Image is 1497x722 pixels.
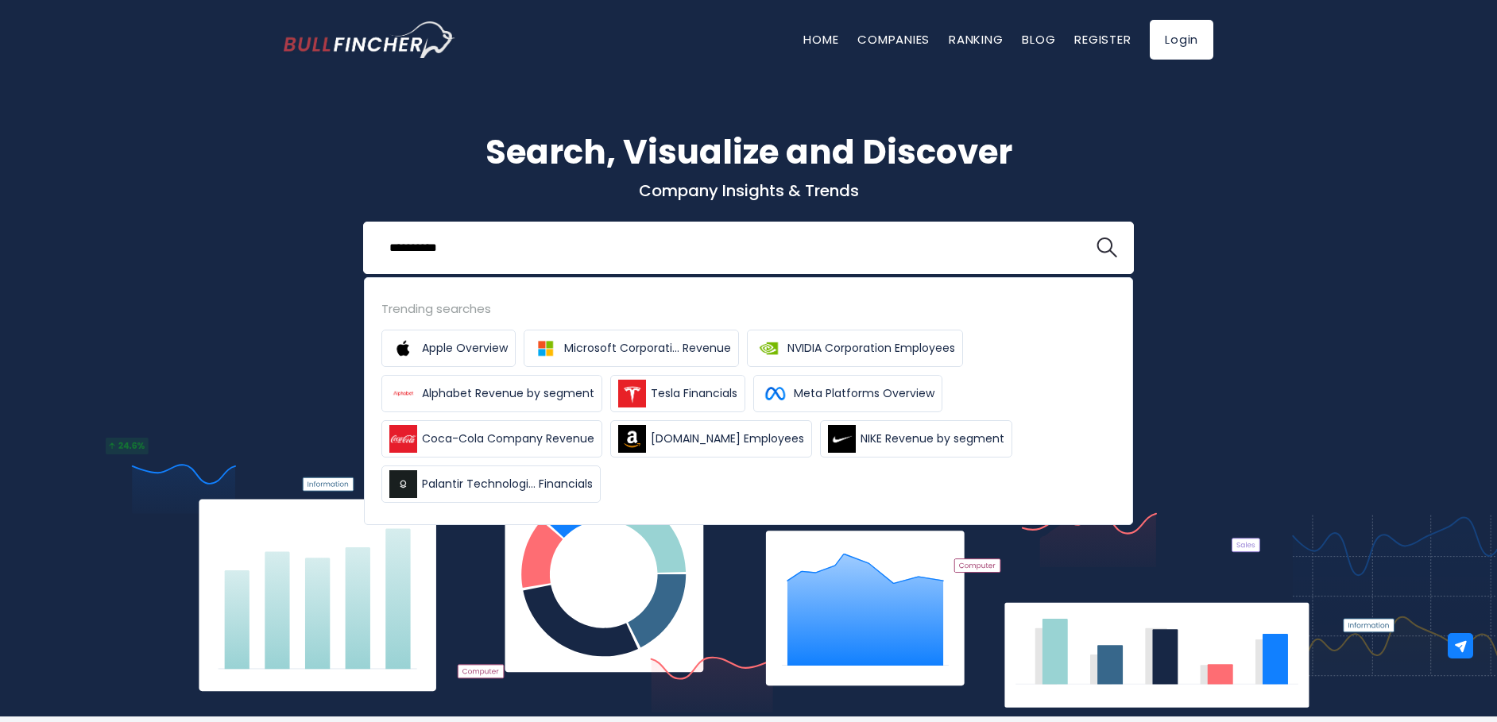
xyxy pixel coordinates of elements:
[284,180,1213,201] p: Company Insights & Trends
[1022,31,1055,48] a: Blog
[381,330,516,367] a: Apple Overview
[381,420,602,458] a: Coca-Cola Company Revenue
[794,385,934,402] span: Meta Platforms Overview
[422,340,508,357] span: Apple Overview
[787,340,955,357] span: NVIDIA Corporation Employees
[820,420,1012,458] a: NIKE Revenue by segment
[284,127,1213,177] h1: Search, Visualize and Discover
[422,430,594,447] span: Coca-Cola Company Revenue
[381,375,602,412] a: Alphabet Revenue by segment
[564,340,731,357] span: Microsoft Corporati... Revenue
[747,330,963,367] a: NVIDIA Corporation Employees
[1097,237,1117,258] img: search icon
[422,385,594,402] span: Alphabet Revenue by segment
[1150,20,1213,60] a: Login
[524,330,739,367] a: Microsoft Corporati... Revenue
[610,420,812,458] a: [DOMAIN_NAME] Employees
[284,21,455,58] img: Bullfincher logo
[651,430,804,447] span: [DOMAIN_NAME] Employees
[381,299,1116,318] div: Trending searches
[610,375,745,412] a: Tesla Financials
[651,385,737,402] span: Tesla Financials
[949,31,1003,48] a: Ranking
[381,465,601,503] a: Palantir Technologi... Financials
[422,476,593,492] span: Palantir Technologi... Financials
[861,430,1004,447] span: NIKE Revenue by segment
[803,31,838,48] a: Home
[857,31,930,48] a: Companies
[1074,31,1131,48] a: Register
[284,21,455,58] a: Go to homepage
[284,306,1213,322] p: What's trending
[753,375,942,412] a: Meta Platforms Overview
